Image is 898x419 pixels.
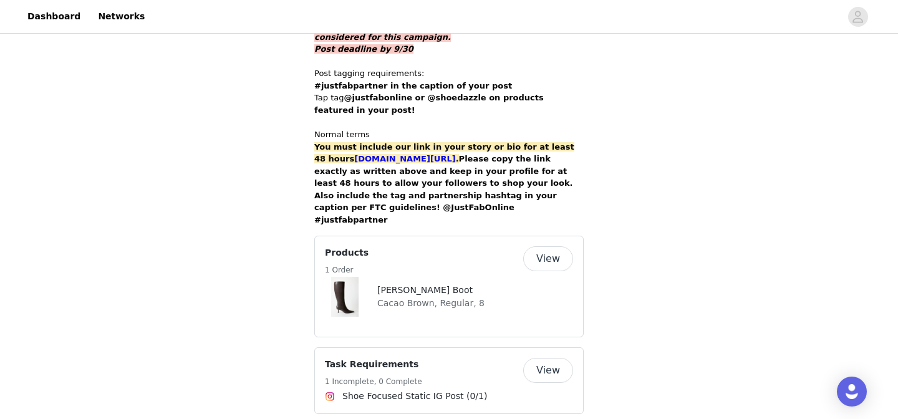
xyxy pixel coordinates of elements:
div: Products [314,236,584,337]
p: Post tagging requirements: [314,67,584,80]
p: Cacao Brown, Regular, 8 [377,297,485,310]
div: Task Requirements [314,347,584,414]
a: [DOMAIN_NAME][URL] [354,154,455,163]
button: View [523,246,573,271]
strong: Submit your proposal by [DATE] midnight PST to be considered for this campaign. [314,20,551,42]
img: Instagram Icon [325,392,335,402]
p: Tap tag [314,92,584,116]
div: Open Intercom Messenger [837,377,867,407]
img: Emilia Stiletto Boot [331,277,359,317]
span: Shoe Focused Static IG Post (0/1) [342,390,487,403]
strong: . [354,154,458,163]
a: Networks [90,2,152,31]
p: Normal terms [314,128,584,141]
strong: You must include our link in your story or bio for at least 48 hours [314,142,574,164]
strong: @justfabonline or @shoedazzle on products featured in your post! [314,93,544,115]
a: Dashboard [20,2,88,31]
div: avatar [852,7,864,27]
button: View [523,358,573,383]
h4: Products [325,246,369,259]
h4: [PERSON_NAME] Boot [377,284,485,297]
h5: 1 Incomplete, 0 Complete [325,376,422,387]
h5: 1 Order [325,264,369,276]
strong: Post deadline by 9/30 [314,44,413,54]
h4: Task Requirements [325,358,422,371]
strong: #justfabpartner in the caption of your post [314,81,512,90]
strong: Please copy the link exactly as written above and keep in your profile for at least 48 hours to a... [314,154,573,224]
